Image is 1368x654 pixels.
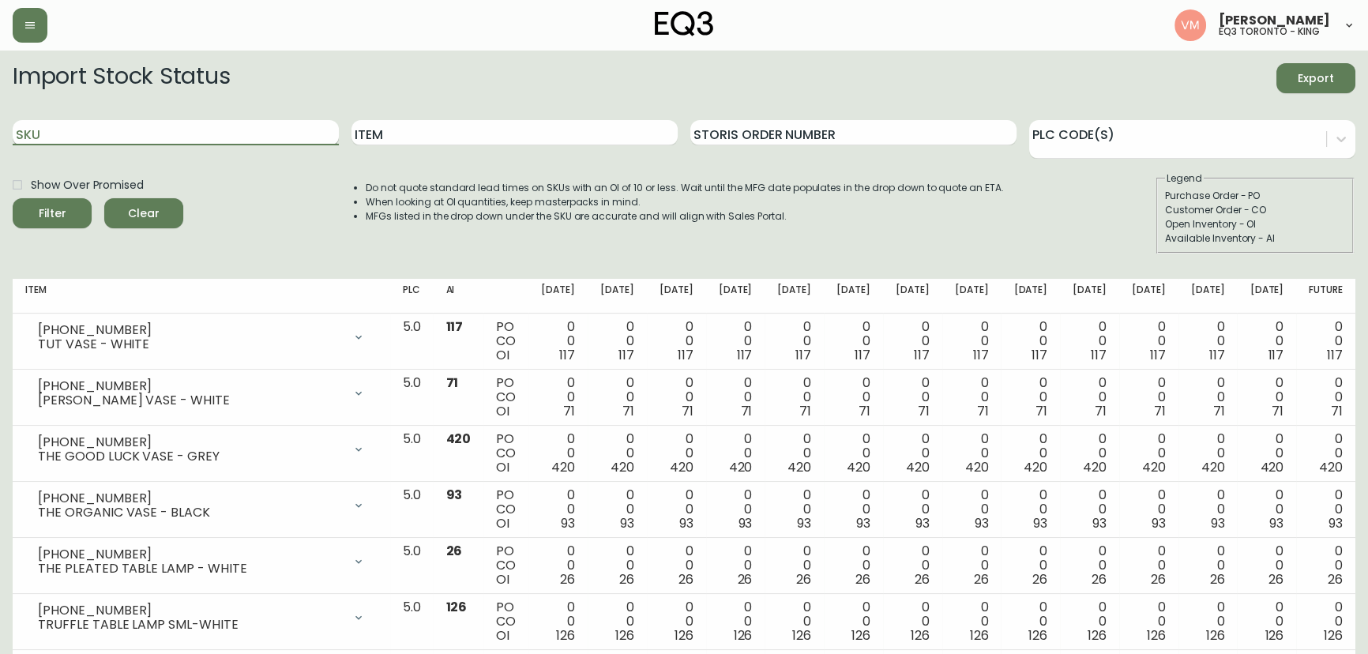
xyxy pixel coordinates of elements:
[787,458,811,476] span: 420
[1142,458,1166,476] span: 420
[1032,346,1047,364] span: 117
[25,432,378,467] div: [PHONE_NUMBER]THE GOOD LUCK VASE - GREY
[1024,458,1047,476] span: 420
[856,514,870,532] span: 93
[660,488,693,531] div: 0 0
[1211,514,1225,532] span: 93
[728,458,752,476] span: 420
[1250,544,1283,587] div: 0 0
[390,370,434,426] td: 5.0
[682,402,693,420] span: 71
[1250,320,1283,363] div: 0 0
[556,626,575,645] span: 126
[1191,432,1225,475] div: 0 0
[1073,432,1107,475] div: 0 0
[39,204,66,224] div: Filter
[38,603,343,618] div: [PHONE_NUMBER]
[390,538,434,594] td: 5.0
[855,570,870,588] span: 26
[528,279,588,314] th: [DATE]
[1309,544,1343,587] div: 0 0
[1191,376,1225,419] div: 0 0
[496,514,509,532] span: OI
[1132,488,1166,531] div: 0 0
[799,402,811,420] span: 71
[600,544,634,587] div: 0 0
[551,458,575,476] span: 420
[496,600,516,643] div: PO CO
[719,432,753,475] div: 0 0
[1060,279,1119,314] th: [DATE]
[618,346,634,364] span: 117
[976,402,988,420] span: 71
[1268,346,1283,364] span: 117
[914,346,930,364] span: 117
[915,570,930,588] span: 26
[588,279,647,314] th: [DATE]
[1013,544,1047,587] div: 0 0
[918,402,930,420] span: 71
[896,544,930,587] div: 0 0
[1309,376,1343,419] div: 0 0
[1073,488,1107,531] div: 0 0
[906,458,930,476] span: 420
[1209,346,1225,364] span: 117
[1132,432,1166,475] div: 0 0
[911,626,930,645] span: 126
[559,346,575,364] span: 117
[541,488,575,531] div: 0 0
[1309,432,1343,475] div: 0 0
[496,402,509,420] span: OI
[496,376,516,419] div: PO CO
[836,488,870,531] div: 0 0
[1032,570,1047,588] span: 26
[955,600,989,643] div: 0 0
[1210,570,1225,588] span: 26
[13,279,390,314] th: Item
[777,376,811,419] div: 0 0
[1132,600,1166,643] div: 0 0
[563,402,575,420] span: 71
[13,63,230,93] h2: Import Stock Status
[670,458,693,476] span: 420
[1073,320,1107,363] div: 0 0
[1206,626,1225,645] span: 126
[1237,279,1296,314] th: [DATE]
[1088,626,1107,645] span: 126
[955,432,989,475] div: 0 0
[1154,402,1166,420] span: 71
[896,600,930,643] div: 0 0
[660,432,693,475] div: 0 0
[622,402,634,420] span: 71
[38,618,343,632] div: TRUFFLE TABLE LAMP SML-WHITE
[737,570,752,588] span: 26
[600,432,634,475] div: 0 0
[733,626,752,645] span: 126
[496,570,509,588] span: OI
[678,346,693,364] span: 117
[777,320,811,363] div: 0 0
[38,393,343,408] div: [PERSON_NAME] VASE - WHITE
[1013,376,1047,419] div: 0 0
[600,320,634,363] div: 0 0
[1083,458,1107,476] span: 420
[1269,514,1283,532] span: 93
[1132,320,1166,363] div: 0 0
[973,570,988,588] span: 26
[104,198,183,228] button: Clear
[847,458,870,476] span: 420
[1174,9,1206,41] img: 0f63483a436850f3a2e29d5ab35f16df
[25,320,378,355] div: [PHONE_NUMBER]TUT VASE - WHITE
[660,600,693,643] div: 0 0
[1328,570,1343,588] span: 26
[390,279,434,314] th: PLC
[836,432,870,475] div: 0 0
[433,279,483,314] th: AI
[955,488,989,531] div: 0 0
[445,486,462,504] span: 93
[896,488,930,531] div: 0 0
[366,209,1004,224] li: MFGs listed in the drop down under the SKU are accurate and will align with Sales Portal.
[1309,488,1343,531] div: 0 0
[620,514,634,532] span: 93
[13,198,92,228] button: Filter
